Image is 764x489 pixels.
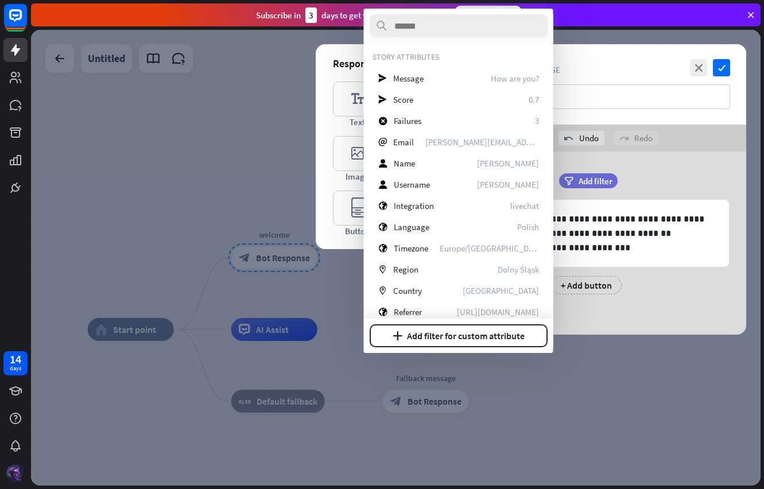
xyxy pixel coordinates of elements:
[393,331,402,340] i: plus
[440,243,539,254] span: Europe/Warsaw
[529,94,539,105] span: 0.7
[394,222,429,232] span: Language
[393,285,422,296] span: Country
[394,200,434,211] span: Integration
[463,285,539,296] span: Poland
[378,308,387,316] i: globe
[10,354,21,364] div: 14
[517,222,539,232] span: Polish
[455,6,522,24] div: Subscribe now
[457,306,539,317] span: https://livechat.com
[378,265,387,274] i: marker
[564,134,573,143] i: undo
[378,180,387,189] i: user
[690,59,707,76] i: close
[713,59,730,76] i: check
[535,115,539,126] span: 3
[491,73,539,84] span: How are you?
[394,158,415,169] span: Name
[393,264,418,275] span: Region
[425,137,539,148] span: peter@crauch.com
[393,94,413,105] span: Score
[378,244,387,253] i: globe
[393,73,424,84] span: Message
[551,276,622,294] div: + Add button
[477,158,539,169] span: Peter Crauch
[614,131,658,145] div: Redo
[378,138,387,146] i: email
[378,117,387,125] i: block_failure
[3,351,28,375] a: 14 days
[394,243,428,254] span: Timezone
[378,74,387,83] i: send
[305,7,317,23] div: 3
[619,134,629,143] i: redo
[510,200,539,211] span: livechat
[370,324,548,347] button: plusAdd filter for custom attribute
[579,176,612,187] span: Add filter
[477,179,539,190] span: Peter Crauch
[378,223,387,231] i: globe
[498,264,539,275] span: Dolny Śląsk
[394,179,430,190] span: Username
[378,159,387,168] i: user
[9,5,44,39] button: Open LiveChat chat widget
[373,52,545,62] div: STORY ATTRIBUTES
[256,7,445,23] div: Subscribe in days to get your first month for $1
[559,131,604,145] div: Undo
[378,95,387,104] i: send
[394,306,422,317] span: Referrer
[564,177,573,185] i: filter
[378,201,387,210] i: globe
[393,137,414,148] span: Email
[10,364,21,372] div: days
[378,286,387,295] i: marker
[394,115,421,126] span: Failures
